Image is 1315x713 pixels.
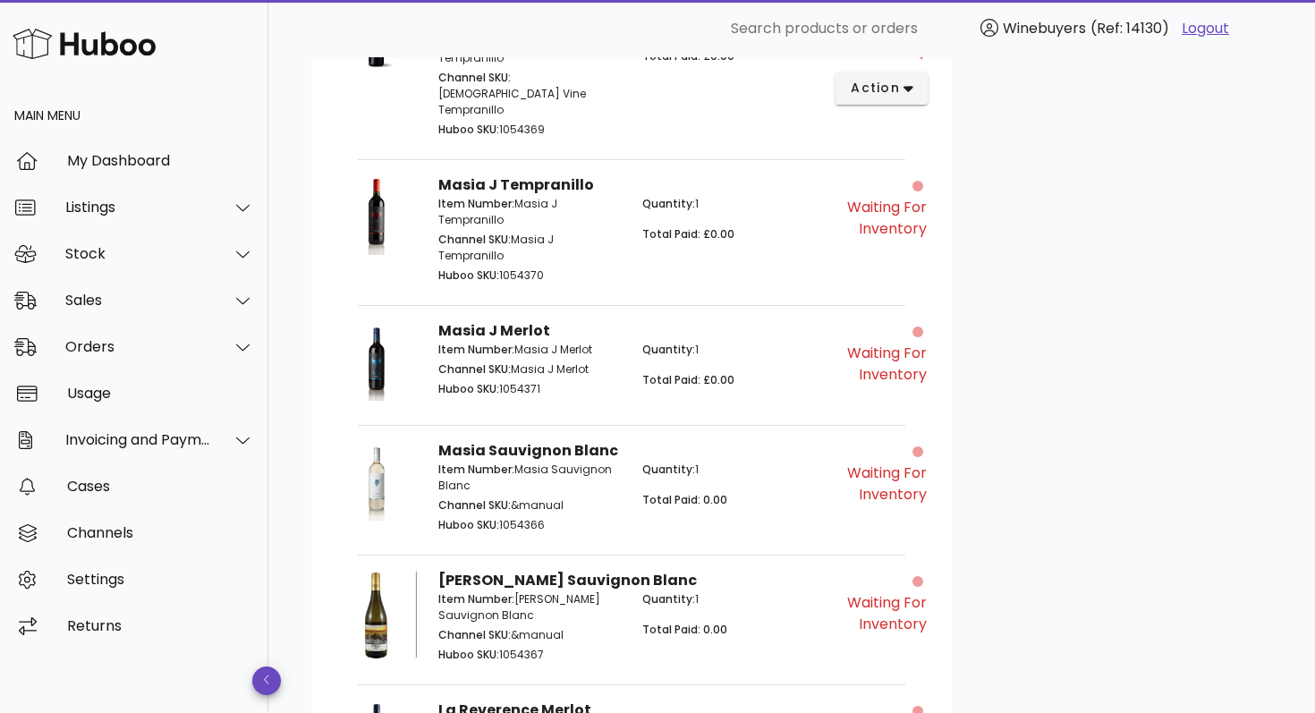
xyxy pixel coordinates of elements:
span: action [850,79,900,98]
div: My Dashboard [67,152,254,169]
div: Waiting for Inventory [836,463,927,505]
span: (Ref: 14130) [1090,18,1169,38]
div: Usage [67,385,254,402]
img: Product Image [336,570,417,659]
div: Invoicing and Payments [65,431,211,448]
div: Waiting for Inventory [836,197,927,240]
img: Product Image [336,440,417,521]
p: 1054366 [438,517,621,533]
p: [DEMOGRAPHIC_DATA] Vine Tempranillo [438,70,621,118]
p: Masia J Tempranillo [438,232,621,264]
span: Total Paid: 0.00 [642,492,727,507]
div: Stock [65,245,211,262]
p: &manual [438,497,621,514]
span: Winebuyers [1003,18,1086,38]
p: &manual [438,627,621,643]
span: Channel SKU: [438,232,511,247]
strong: [PERSON_NAME] Sauvignon Blanc [438,570,697,590]
img: Product Image [336,174,417,255]
span: Huboo SKU: [438,517,499,532]
div: Returns [67,617,254,634]
span: Channel SKU: [438,361,511,377]
p: 1054370 [438,267,621,284]
p: 1054369 [438,122,621,138]
div: Settings [67,571,254,588]
span: Item Number: [438,591,514,607]
span: Huboo SKU: [438,647,499,662]
strong: Masia J Tempranillo [438,174,594,195]
div: Orders [65,338,211,355]
p: 1 [642,462,825,478]
span: Item Number: [438,196,514,211]
span: Huboo SKU: [438,381,499,396]
span: Quantity: [642,462,695,477]
div: Channels [67,524,254,541]
p: 1054367 [438,647,621,663]
a: Logout [1182,18,1229,39]
p: 1 [642,342,825,358]
span: Total Paid: £0.00 [642,372,734,387]
p: 1 [642,196,825,212]
span: Total Paid: £0.00 [642,226,734,242]
span: Channel SKU: [438,497,511,513]
p: [PERSON_NAME] Sauvignon Blanc [438,591,621,624]
strong: Masia Sauvignon Blanc [438,440,618,461]
span: Channel SKU: [438,627,511,642]
p: 1 [642,591,825,607]
span: Quantity: [642,591,695,607]
img: Product Image [336,320,417,401]
span: Item Number: [438,342,514,357]
div: Waiting for Inventory [836,343,927,386]
span: Quantity: [642,196,695,211]
p: Masia J Merlot [438,342,621,358]
strong: Masia J Merlot [438,320,550,341]
div: Waiting for Inventory [836,592,927,635]
button: action [836,72,928,105]
span: Total Paid: 0.00 [642,622,727,637]
p: Masia J Tempranillo [438,196,621,228]
p: 1054371 [438,381,621,397]
div: Sales [65,292,211,309]
span: Item Number: [438,462,514,477]
span: Channel SKU: [438,70,511,85]
span: Quantity: [642,342,695,357]
div: Listings [65,199,211,216]
p: Masia J Merlot [438,361,621,378]
span: Huboo SKU: [438,267,499,283]
span: Huboo SKU: [438,122,499,137]
p: Masia Sauvignon Blanc [438,462,621,494]
div: Cases [67,478,254,495]
img: Huboo Logo [13,24,156,63]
